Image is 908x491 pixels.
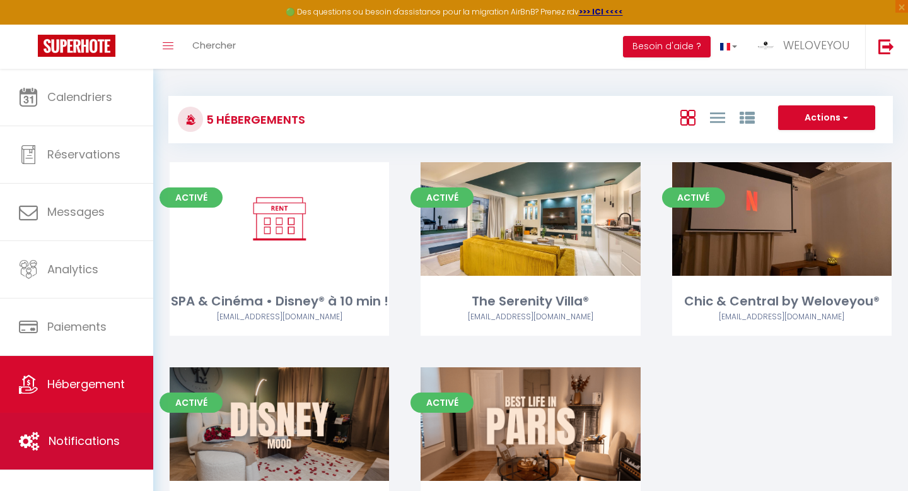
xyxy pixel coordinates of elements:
button: Actions [778,105,875,131]
a: Vue par Groupe [740,107,755,127]
span: Activé [160,187,223,208]
span: Activé [410,393,474,413]
span: Calendriers [47,89,112,105]
span: Hébergement [47,376,125,392]
div: Airbnb [672,311,892,323]
span: Chercher [192,38,236,52]
img: ... [756,36,775,55]
span: Notifications [49,433,120,449]
img: logout [878,38,894,54]
span: Activé [410,187,474,208]
span: WELOVEYOU [783,37,849,53]
a: >>> ICI <<<< [579,6,623,17]
span: Paiements [47,319,107,334]
div: The Serenity Villa® [421,292,640,311]
div: Airbnb [421,311,640,323]
h3: 5 Hébergements [203,105,305,134]
span: Réservations [47,146,120,162]
div: SPA & Cinéma • Disney® à 10 min ! [170,292,389,311]
a: Vue en Liste [710,107,725,127]
img: Super Booking [38,35,115,57]
div: Airbnb [170,311,389,323]
span: Activé [662,187,725,208]
a: Chercher [183,25,245,69]
span: Activé [160,393,223,413]
span: Analytics [47,261,98,277]
span: Messages [47,204,105,220]
div: Chic & Central by Weloveyou® [672,292,892,311]
a: ... WELOVEYOU [747,25,865,69]
a: Vue en Box [680,107,696,127]
button: Besoin d'aide ? [623,36,711,57]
